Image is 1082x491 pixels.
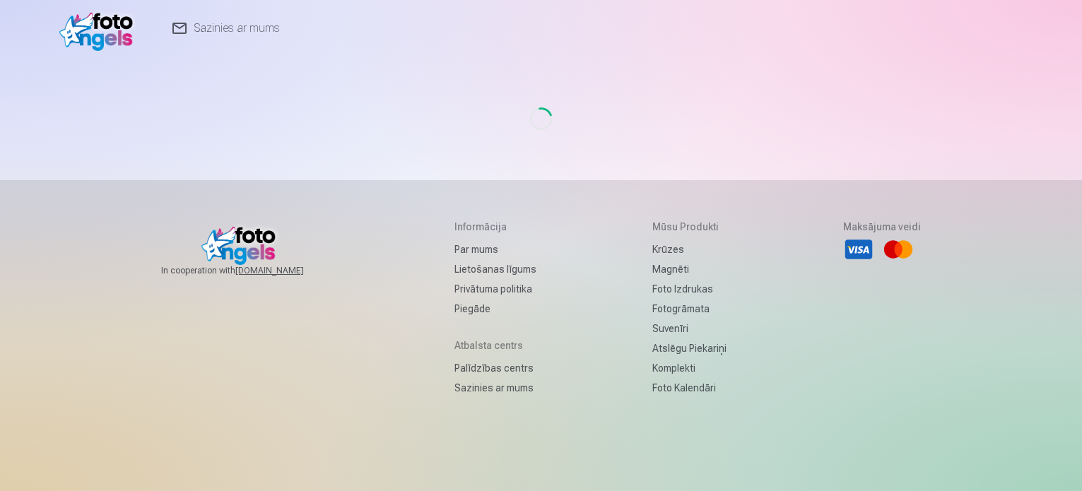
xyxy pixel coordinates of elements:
[454,220,536,234] h5: Informācija
[652,378,727,398] a: Foto kalendāri
[454,239,536,259] a: Par mums
[454,358,536,378] a: Palīdzības centrs
[883,234,914,265] li: Mastercard
[652,220,727,234] h5: Mūsu produkti
[59,6,141,51] img: /fa1
[454,279,536,299] a: Privātuma politika
[843,234,874,265] li: Visa
[652,239,727,259] a: Krūzes
[454,378,536,398] a: Sazinies ar mums
[235,265,338,276] a: [DOMAIN_NAME]
[454,338,536,353] h5: Atbalsta centrs
[652,358,727,378] a: Komplekti
[652,299,727,319] a: Fotogrāmata
[161,265,338,276] span: In cooperation with
[652,259,727,279] a: Magnēti
[454,259,536,279] a: Lietošanas līgums
[652,338,727,358] a: Atslēgu piekariņi
[843,220,921,234] h5: Maksājuma veidi
[652,279,727,299] a: Foto izdrukas
[652,319,727,338] a: Suvenīri
[454,299,536,319] a: Piegāde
